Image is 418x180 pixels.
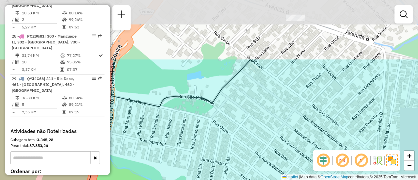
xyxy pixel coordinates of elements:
[22,52,60,59] td: 31,74 KM
[15,54,19,57] i: Distância Total
[22,109,62,115] td: 7,36 KM
[62,11,67,15] i: % de utilização do peso
[62,96,67,100] i: % de utilização do peso
[12,16,15,23] td: /
[62,25,66,29] i: Tempo total em rota
[60,60,65,64] i: % de utilização da cubagem
[67,52,98,59] td: 77,27%
[69,95,102,101] td: 80,54%
[407,152,411,160] span: +
[334,153,350,168] span: Exibir NR
[69,10,102,16] td: 80,14%
[15,11,19,15] i: Distância Total
[29,143,48,148] strong: 87.853,26
[12,109,15,115] td: =
[10,143,104,149] div: Peso total:
[12,66,15,73] td: =
[37,137,53,142] strong: 3.345,28
[98,76,102,80] em: Rota exportada
[299,175,300,179] span: |
[407,161,411,170] span: −
[315,153,331,168] span: Ocultar deslocamento
[115,8,128,23] a: Nova sessão e pesquisa
[12,76,74,93] span: | 311 - Rio Doce, 461 - [GEOGRAPHIC_DATA], 462 - [GEOGRAPHIC_DATA]
[60,54,65,57] i: % de utilização do peso
[281,174,418,180] div: Map data © contributors,© 2025 TomTom, Microsoft
[22,66,60,73] td: 3,17 KM
[22,59,60,65] td: 10
[69,16,102,23] td: 99,26%
[404,151,414,161] a: Zoom in
[397,8,410,21] a: Exibir filtros
[62,110,66,114] i: Tempo total em rota
[12,24,15,30] td: =
[404,161,414,171] a: Zoom out
[15,103,19,106] i: Total de Atividades
[69,101,102,108] td: 89,21%
[92,34,96,38] em: Opções
[99,54,103,57] i: Rota otimizada
[12,101,15,108] td: /
[15,96,19,100] i: Distância Total
[69,24,102,30] td: 07:53
[386,155,398,166] img: Exibir/Ocultar setores
[62,103,67,106] i: % de utilização da cubagem
[10,167,104,175] label: Ordenar por:
[22,95,62,101] td: 36,80 KM
[15,18,19,22] i: Total de Atividades
[10,137,104,143] div: Cubagem total:
[60,68,64,72] i: Tempo total em rota
[98,34,102,38] em: Rota exportada
[282,175,298,179] a: Leaflet
[92,76,96,80] em: Opções
[22,16,62,23] td: 2
[12,59,15,65] td: /
[22,10,62,16] td: 10,53 KM
[12,76,74,93] span: 29 -
[321,175,348,179] a: OpenStreetMap
[69,109,102,115] td: 07:19
[67,66,98,73] td: 07:37
[27,34,44,39] span: PCZ8G81
[12,34,80,50] span: | 300 - Manguape II, 302 - [GEOGRAPHIC_DATA], 730 - [GEOGRAPHIC_DATA]
[62,18,67,22] i: % de utilização da cubagem
[12,34,80,50] span: 28 -
[15,60,19,64] i: Total de Atividades
[67,59,98,65] td: 95,85%
[27,76,44,81] span: QYJ4C66
[22,24,62,30] td: 5,27 KM
[22,101,62,108] td: 5
[10,128,104,134] h4: Atividades não Roteirizadas
[372,155,383,166] img: Fluxo de ruas
[353,153,369,168] span: Exibir rótulo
